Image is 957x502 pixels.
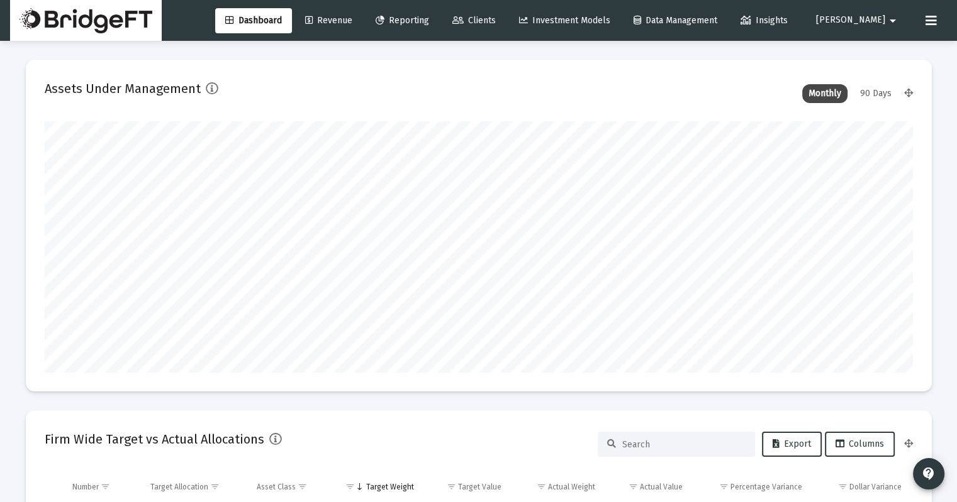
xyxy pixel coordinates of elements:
span: Reporting [376,15,429,26]
td: Column Actual Weight [510,472,603,502]
span: Export [773,439,811,449]
td: Column Dollar Variance [810,472,912,502]
td: Column Target Allocation [142,472,248,502]
span: Show filter options for column 'Target Allocation' [210,482,220,491]
a: Insights [730,8,798,33]
img: Dashboard [20,8,152,33]
span: Revenue [305,15,352,26]
div: Percentage Variance [730,482,802,492]
div: Actual Weight [548,482,595,492]
div: 90 Days [854,84,898,103]
h2: Assets Under Management [45,79,201,99]
div: Number [72,482,99,492]
a: Clients [442,8,506,33]
a: Data Management [624,8,727,33]
span: Show filter options for column 'Target Weight' [345,482,355,491]
span: Show filter options for column 'Dollar Variance' [838,482,848,491]
span: Show filter options for column 'Percentage Variance' [719,482,728,491]
span: Show filter options for column 'Asset Class' [298,482,307,491]
h2: Firm Wide Target vs Actual Allocations [45,429,264,449]
span: [PERSON_NAME] [816,15,885,26]
span: Show filter options for column 'Number' [101,482,110,491]
div: Asset Class [257,482,296,492]
div: Target Weight [366,482,414,492]
mat-icon: arrow_drop_down [885,8,900,33]
div: Actual Value [640,482,683,492]
td: Column Percentage Variance [691,472,811,502]
div: Dollar Variance [849,482,902,492]
button: Export [762,432,822,457]
div: Target Value [458,482,501,492]
span: Investment Models [519,15,610,26]
td: Column Number [64,472,142,502]
a: Investment Models [509,8,620,33]
span: Clients [452,15,496,26]
div: Monthly [802,84,848,103]
span: Data Management [634,15,717,26]
input: Search [622,439,746,450]
td: Column Target Weight [330,472,423,502]
span: Columns [836,439,884,449]
button: Columns [825,432,895,457]
span: Show filter options for column 'Actual Value' [629,482,638,491]
a: Dashboard [215,8,292,33]
span: Insights [741,15,788,26]
a: Revenue [295,8,362,33]
div: Target Allocation [150,482,208,492]
button: [PERSON_NAME] [801,8,915,33]
td: Column Target Value [423,472,510,502]
span: Show filter options for column 'Target Value' [447,482,456,491]
span: Dashboard [225,15,282,26]
mat-icon: contact_support [921,466,936,481]
td: Column Actual Value [604,472,691,502]
a: Reporting [366,8,439,33]
td: Column Asset Class [248,472,330,502]
span: Show filter options for column 'Actual Weight' [537,482,546,491]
